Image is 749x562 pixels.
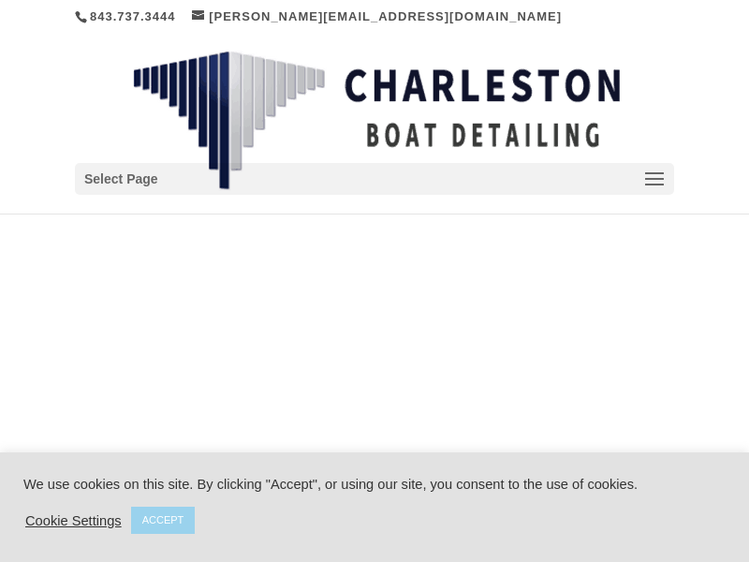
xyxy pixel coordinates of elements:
[90,9,176,23] a: 843.737.3444
[133,51,620,191] img: Charleston Boat Detailing
[192,9,562,23] a: [PERSON_NAME][EMAIL_ADDRESS][DOMAIN_NAME]
[23,476,726,493] div: We use cookies on this site. By clicking "Accept", or using our site, you consent to the use of c...
[131,507,196,534] a: ACCEPT
[84,169,158,190] span: Select Page
[25,512,122,529] a: Cookie Settings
